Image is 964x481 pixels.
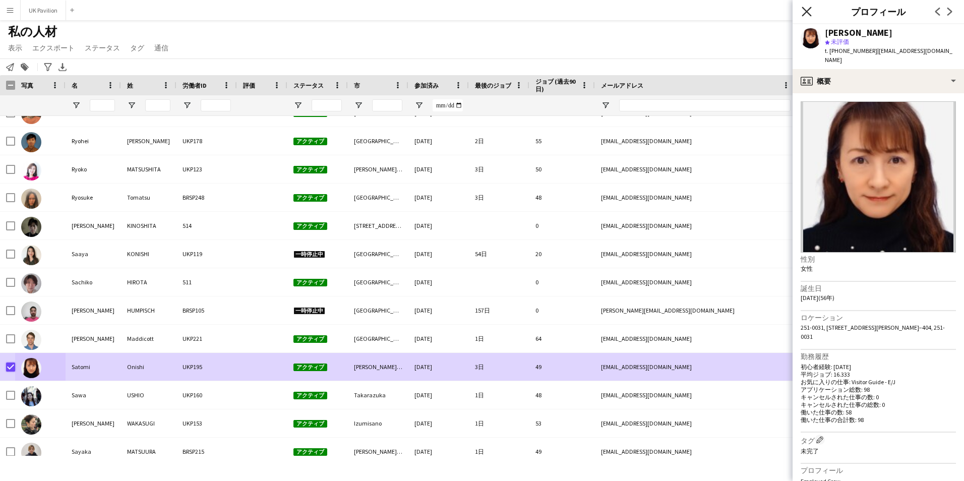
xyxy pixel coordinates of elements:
button: フィルターメニューを開く [72,101,81,110]
h3: タグ [801,435,956,445]
div: 49 [529,438,595,465]
img: クルーのアバターまたは写真 [801,101,956,253]
div: USHIO [121,381,176,409]
span: アクティブ [293,392,327,399]
img: Satomi Onishi [21,358,41,378]
app-action-btn: ワークフォースに通知 [4,61,16,73]
p: アプリケーション総数: 98 [801,386,956,393]
div: [DATE] [408,353,469,381]
div: BRSP215 [176,438,237,465]
div: 157日 [469,296,529,324]
span: 名 [72,82,78,89]
div: [EMAIL_ADDRESS][DOMAIN_NAME] [595,268,797,296]
div: UKP178 [176,127,237,155]
input: 姓 フィルター入力 [145,99,170,111]
img: Samuel HUMPISCH [21,302,41,322]
div: [DATE] [408,381,469,409]
span: 市 [354,82,360,89]
h3: ロケーション [801,313,956,322]
h3: プロフィール [801,466,956,475]
div: 0 [529,212,595,239]
app-action-btn: 高度なフィルター [42,61,54,73]
div: Sayaka [66,438,121,465]
p: お気に入りの仕事: Visitor Guide - E/J [801,378,956,386]
input: 市 フィルター入力 [372,99,402,111]
div: 概要 [793,69,964,93]
span: アクティブ [293,279,327,286]
img: Saaya KONISHI [21,245,41,265]
div: Maddicott [121,325,176,352]
span: アクティブ [293,364,327,371]
input: 労働者ID フィルター入力 [201,99,231,111]
div: [EMAIL_ADDRESS][DOMAIN_NAME] [595,438,797,465]
span: 251-0031, [STREET_ADDRESS][PERSON_NAME]−404, 251-0031 [801,324,945,340]
div: [GEOGRAPHIC_DATA] [348,296,408,324]
span: アクティブ [293,222,327,230]
span: 一時停止中 [293,307,325,315]
div: 53 [529,409,595,437]
img: Samuel Maddicott [21,330,41,350]
div: BRSP248 [176,184,237,211]
span: ステータス [293,82,324,89]
span: 最後のジョブ [475,82,511,89]
div: HUMPISCH [121,296,176,324]
a: タグ [126,41,148,54]
button: フィルターメニューを開く [414,101,424,110]
div: [DATE] [408,268,469,296]
input: ステータス フィルター入力 [312,99,342,111]
button: フィルターメニューを開く [183,101,192,110]
div: 3日 [469,155,529,183]
div: UKP123 [176,155,237,183]
div: 48 [529,381,595,409]
span: 参加済み [414,82,439,89]
div: KINOSHITA [121,212,176,239]
span: 私の人材 [8,24,57,39]
div: [DATE] [408,409,469,437]
div: KONISHI [121,240,176,268]
img: Sawa USHIO [21,386,41,406]
button: UK Pavilion [21,1,66,20]
div: UKP153 [176,409,237,437]
span: アクティブ [293,335,327,343]
button: フィルターメニューを開く [354,101,363,110]
app-action-btn: タグに追加 [19,61,31,73]
div: Sawa [66,381,121,409]
div: [EMAIL_ADDRESS][DOMAIN_NAME] [595,325,797,352]
span: アクティブ [293,420,327,428]
div: 3日 [469,353,529,381]
div: [EMAIL_ADDRESS][DOMAIN_NAME] [595,409,797,437]
p: キャンセルされた仕事の数: 0 [801,393,956,401]
div: [GEOGRAPHIC_DATA] [348,325,408,352]
input: 名 フィルター入力 [90,99,115,111]
div: [EMAIL_ADDRESS][DOMAIN_NAME] [595,212,797,239]
span: 姓 [127,82,133,89]
div: [PERSON_NAME] [66,325,121,352]
div: [PERSON_NAME] [121,127,176,155]
img: Ryohei Yoshida [21,132,41,152]
span: メールアドレス [601,82,643,89]
button: フィルターメニューを開く [127,101,136,110]
div: [EMAIL_ADDRESS][DOMAIN_NAME] [595,240,797,268]
div: [EMAIL_ADDRESS][DOMAIN_NAME] [595,155,797,183]
span: 評価 [243,82,255,89]
p: 平均ジョブ: 16.333 [801,371,956,378]
div: [GEOGRAPHIC_DATA][PERSON_NAME][GEOGRAPHIC_DATA] [348,127,408,155]
span: | [EMAIL_ADDRESS][DOMAIN_NAME] [825,47,952,64]
div: [DATE] [408,438,469,465]
div: Takarazuka [348,381,408,409]
div: [PERSON_NAME] [66,212,121,239]
a: エクスポート [28,41,79,54]
div: Sachiko [66,268,121,296]
div: [PERSON_NAME][GEOGRAPHIC_DATA][PERSON_NAME][GEOGRAPHIC_DATA] [348,438,408,465]
div: 1日 [469,438,529,465]
p: 働いた仕事の数: 58 [801,408,956,416]
div: Tomatsu [121,184,176,211]
span: 女性 [801,265,813,272]
span: アクティブ [293,166,327,173]
span: [DATE] (56年) [801,294,834,302]
span: エクスポート [32,43,75,52]
p: 未完了 [801,447,956,455]
div: [DATE] [408,240,469,268]
div: [GEOGRAPHIC_DATA] [348,184,408,211]
img: Ryoko MATSUSHITA [21,160,41,181]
